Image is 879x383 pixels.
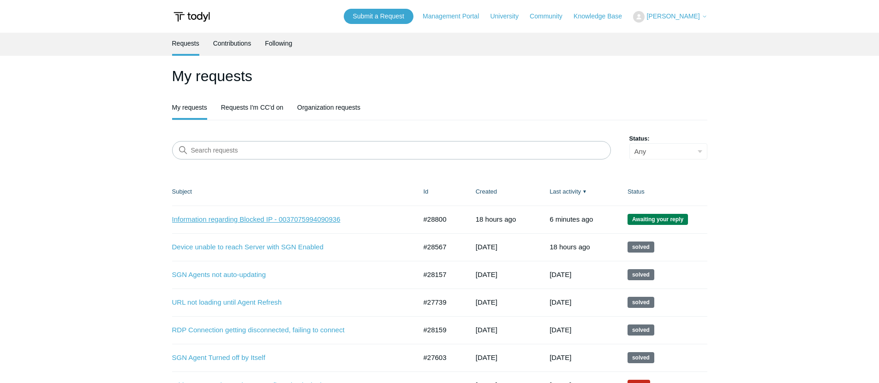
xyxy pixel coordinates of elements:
[423,12,488,21] a: Management Portal
[628,242,654,253] span: This request has been solved
[550,215,593,223] time: 10/09/2025, 09:51
[172,325,403,336] a: RDP Connection getting disconnected, failing to connect
[476,243,497,251] time: 10/01/2025, 09:41
[628,214,688,225] span: We are waiting for you to respond
[628,324,654,336] span: This request has been solved
[628,269,654,280] span: This request has been solved
[476,271,497,278] time: 09/16/2025, 11:46
[172,242,403,253] a: Device unable to reach Server with SGN Enabled
[414,261,466,289] td: #28157
[213,33,251,54] a: Contributions
[414,178,466,206] th: Id
[628,297,654,308] span: This request has been solved
[172,33,199,54] a: Requests
[550,188,581,195] a: Last activity▼
[476,188,497,195] a: Created
[550,298,571,306] time: 09/30/2025, 11:12
[550,271,571,278] time: 10/06/2025, 13:11
[550,326,571,334] time: 09/24/2025, 19:01
[414,344,466,371] td: #27603
[476,354,497,361] time: 08/21/2025, 16:27
[530,12,572,21] a: Community
[172,353,403,363] a: SGN Agent Turned off by Itself
[265,33,292,54] a: Following
[574,12,631,21] a: Knowledge Base
[618,178,707,206] th: Status
[582,188,587,195] span: ▼
[633,11,707,23] button: [PERSON_NAME]
[414,206,466,233] td: #28800
[414,289,466,316] td: #27739
[550,354,571,361] time: 09/23/2025, 19:01
[628,352,654,363] span: This request has been solved
[172,297,403,308] a: URL not loading until Agent Refresh
[297,97,360,118] a: Organization requests
[490,12,527,21] a: University
[476,215,516,223] time: 10/08/2025, 15:31
[172,178,414,206] th: Subject
[629,134,707,143] label: Status:
[344,9,413,24] a: Submit a Request
[172,214,403,225] a: Information regarding Blocked IP - 0037075994090936
[172,97,207,118] a: My requests
[476,326,497,334] time: 09/16/2025, 12:01
[172,270,403,280] a: SGN Agents not auto-updating
[476,298,497,306] time: 08/28/2025, 10:33
[172,141,611,159] input: Search requests
[221,97,283,118] a: Requests I'm CC'd on
[172,65,707,87] h1: My requests
[414,316,466,344] td: #28159
[172,8,211,25] img: Todyl Support Center Help Center home page
[414,233,466,261] td: #28567
[550,243,590,251] time: 10/08/2025, 15:02
[646,12,700,20] span: [PERSON_NAME]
